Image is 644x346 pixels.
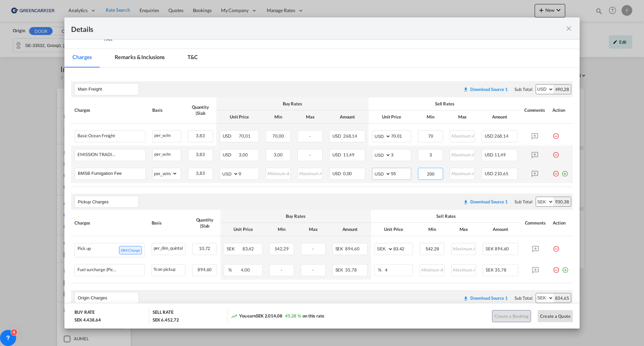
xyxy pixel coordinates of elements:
[77,246,91,254] div: Pick up
[420,243,444,253] input: Minimum Amount
[75,168,145,178] md-input-container: BMSB Fumigation Fee
[153,317,179,323] div: SEK 6.452,72
[553,197,571,206] div: 930,38
[74,309,95,317] div: BUY RATE
[285,313,301,318] span: 45,38 %
[345,246,359,251] span: 894,60
[419,131,443,141] input: Minimum Amount
[415,110,446,123] th: Min
[552,168,559,175] md-icon: icon-minus-circle-outline red-400-fg pt-7
[463,199,508,204] div: Download original source rate sheet
[152,264,185,273] div: % on pickup
[448,223,479,236] th: Max
[199,246,211,251] span: 10,72
[77,152,118,157] div: EMISSION TRADING SYSTEM (ETS)
[515,295,532,301] div: Sub Total
[243,246,254,251] span: 83,42
[549,97,573,123] th: Action
[256,313,282,318] span: SEK 2.014,08
[478,110,521,123] th: Amount
[231,313,324,320] div: You earn on this rate
[275,246,289,251] span: 542,29
[450,131,475,141] input: Maximum Amount
[152,220,186,226] div: Basis
[446,110,478,123] th: Max
[239,152,248,157] span: 3,00
[77,267,118,272] div: Fuel surcharge (Pick up)
[262,110,294,123] th: Min
[74,317,101,323] div: SEK 4.438,64
[460,292,511,304] button: Download original source rate sheet
[479,223,521,236] th: Amount
[470,199,508,204] div: Download Source 1
[492,310,531,322] button: Create a Booking
[391,149,411,159] input: 3
[272,133,284,139] span: 70,00
[521,97,549,123] th: Comments
[227,267,240,273] span: %
[196,152,205,157] span: 3,83
[239,133,251,139] span: 70,01
[152,243,185,252] div: per_dim_quintal
[343,133,357,139] span: 268,14
[196,133,205,138] span: 3,83
[538,310,573,322] button: Create a Quote
[152,107,181,113] div: Basis
[74,220,145,226] div: Charges
[198,267,212,272] span: 894,60
[223,152,238,157] span: USD
[463,87,508,92] div: Download original source rate sheet
[335,267,344,273] span: SEK
[485,152,493,157] span: USD
[553,243,559,250] md-icon: icon-minus-circle-outline red-400-fg pt-7
[153,149,181,158] div: per_w/m
[216,110,262,123] th: Unit Price
[486,246,494,251] span: SEK
[239,168,259,178] input: 0
[71,24,523,33] div: Details
[553,264,559,271] md-icon: icon-minus-circle-outline red-400-fg pt-7
[326,110,369,123] th: Amount
[463,296,469,301] md-icon: icon-download
[515,86,532,92] div: Sub Total
[64,49,213,67] md-pagination-wrapper: Use the left and right arrow keys to navigate between tabs
[107,49,173,67] md-tab-item: Remarks & Inclusions
[549,210,573,236] th: Action
[274,152,283,157] span: 3,00
[343,171,352,176] span: 0,00
[391,131,411,141] input: 70.01
[463,87,469,92] md-icon: icon-download
[552,130,559,137] md-icon: icon-minus-circle-outline red-400-fg pt-7
[298,168,322,178] input: Maximum Amount
[335,246,344,251] span: SEK
[561,168,568,175] md-icon: icon-plus-circle-outline green-400-fg
[77,133,115,138] div: Basic Ocean Freight
[345,267,357,273] span: 35,78
[515,199,532,205] div: Sub Total
[266,223,298,236] th: Min
[463,295,508,301] div: Download original source rate sheet
[552,149,559,156] md-icon: icon-minus-circle-outline red-400-fg pt-7
[452,243,476,253] input: Maximum Amount
[196,170,205,176] span: 3,83
[294,110,326,123] th: Max
[192,217,217,229] div: Quantity | Slab
[231,313,237,319] md-icon: icon-trending-up
[266,168,290,178] input: Minimum Amount
[309,152,311,157] span: -
[64,49,100,67] md-tab-item: Charges
[220,223,266,236] th: Unit Price
[460,295,511,301] div: Download original source rate sheet
[78,293,139,303] input: Leg Name
[188,104,213,116] div: Quantity | Slab
[332,171,342,176] span: USD
[309,133,311,139] span: -
[553,293,571,303] div: 834,65
[74,107,146,113] div: Charges
[329,223,371,236] th: Amount
[460,196,511,208] button: Download original source rate sheet
[374,213,518,219] div: Sell Rates
[223,133,238,139] span: USD
[494,152,506,157] span: 11,49
[420,264,444,275] input: Minimum Amount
